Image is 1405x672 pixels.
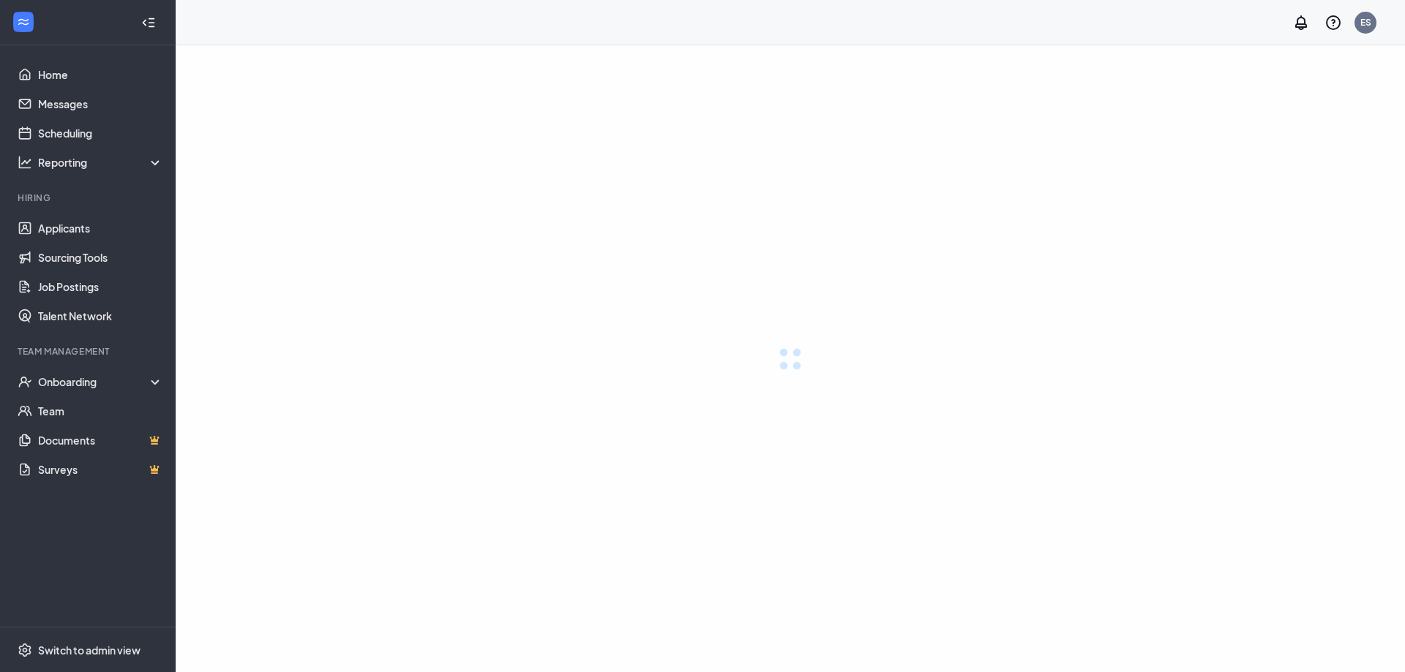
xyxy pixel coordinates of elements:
[1325,14,1342,31] svg: QuestionInfo
[18,374,32,389] svg: UserCheck
[18,643,32,657] svg: Settings
[38,89,163,118] a: Messages
[18,345,160,358] div: Team Management
[18,192,160,204] div: Hiring
[16,15,31,29] svg: WorkstreamLogo
[1360,16,1371,29] div: ES
[38,374,164,389] div: Onboarding
[38,155,164,170] div: Reporting
[38,396,163,426] a: Team
[38,60,163,89] a: Home
[38,243,163,272] a: Sourcing Tools
[1292,14,1310,31] svg: Notifications
[38,301,163,331] a: Talent Network
[38,426,163,455] a: DocumentsCrown
[18,155,32,170] svg: Analysis
[38,214,163,243] a: Applicants
[38,643,140,657] div: Switch to admin view
[38,272,163,301] a: Job Postings
[38,455,163,484] a: SurveysCrown
[141,15,156,30] svg: Collapse
[38,118,163,148] a: Scheduling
